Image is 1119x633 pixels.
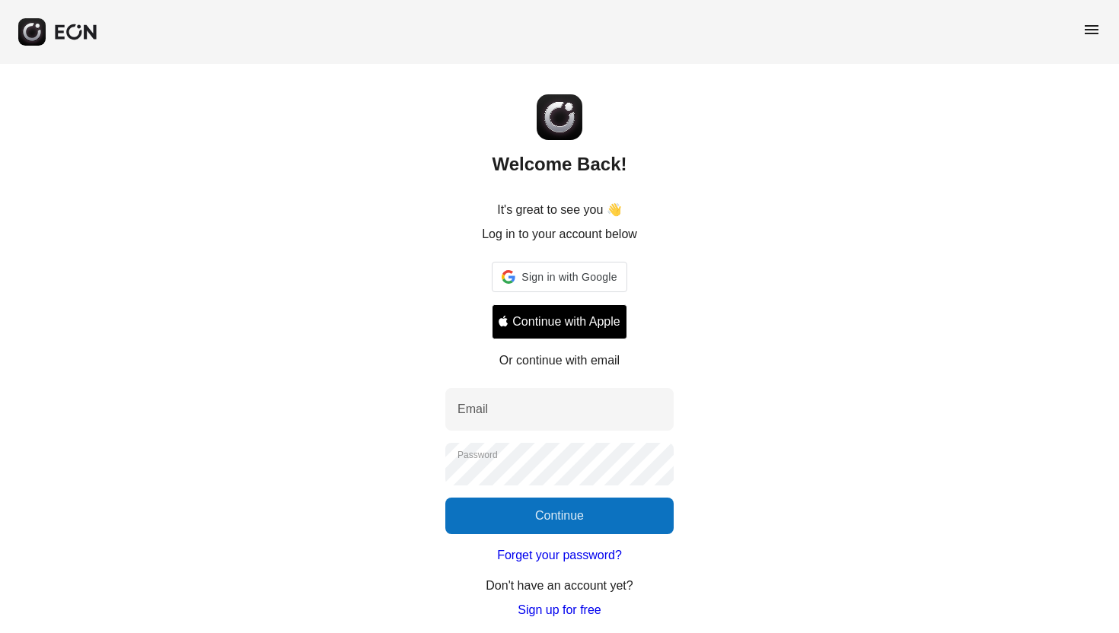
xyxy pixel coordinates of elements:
a: Forget your password? [497,546,622,565]
p: It's great to see you 👋 [497,201,622,219]
h2: Welcome Back! [493,152,627,177]
label: Password [457,449,498,461]
label: Email [457,400,488,418]
button: Continue [445,498,674,534]
p: Or continue with email [499,351,620,370]
button: Signin with apple ID [492,304,626,339]
span: Sign in with Google [521,268,617,286]
div: Sign in with Google [492,262,626,292]
p: Log in to your account below [482,225,637,243]
p: Don't have an account yet? [486,577,633,595]
span: menu [1082,21,1101,39]
a: Sign up for free [518,601,601,619]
